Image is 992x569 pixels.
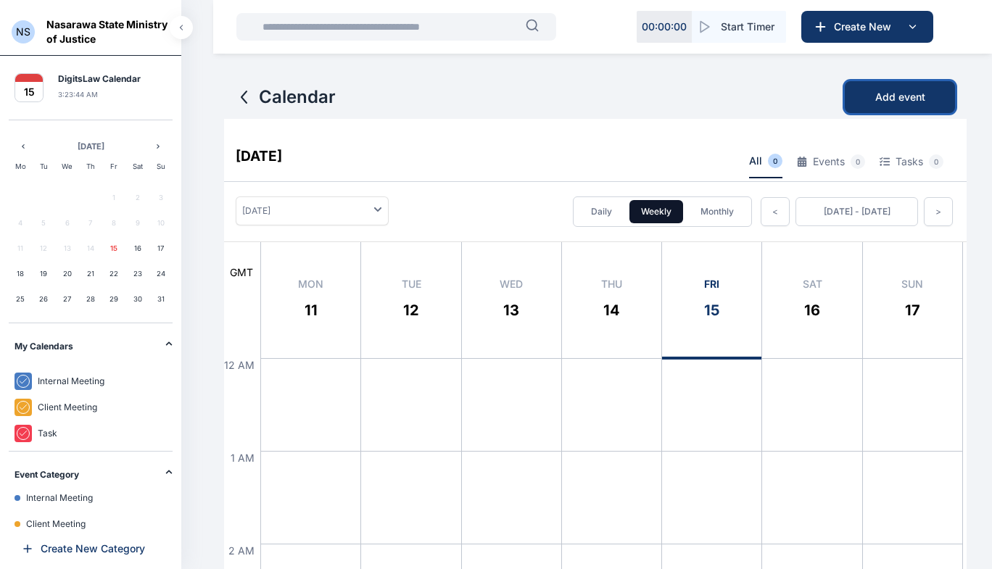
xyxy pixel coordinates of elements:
[562,277,661,291] span: Thu
[125,158,149,175] div: Sat
[157,216,165,230] time: 10
[762,277,861,291] span: Sat
[136,216,140,230] time: 9
[642,20,687,34] p: 00 : 00 : 00
[875,90,925,104] span: Add event
[133,292,142,307] time: 30
[845,81,955,113] button: Add event
[662,300,761,320] span: 15
[26,492,93,504] span: Internal Meeting
[56,237,79,260] button: 13
[749,154,782,178] button: All0
[16,292,25,307] time: 25
[261,300,360,320] span: 11
[41,216,46,230] time: 5
[102,262,125,286] button: 22
[689,200,745,223] button: Monthly
[102,237,125,260] button: 15
[58,88,141,102] p: 3:23:44 AM
[126,262,149,286] button: 23
[863,300,962,320] span: 17
[15,452,173,492] div: Event Category
[797,154,865,178] button: Events0
[157,241,164,256] time: 17
[579,200,624,223] button: Daily
[38,428,57,439] span: Task
[112,216,116,230] time: 8
[9,237,32,260] button: 11
[110,241,117,256] time: 15
[17,241,23,256] time: 11
[261,277,360,291] span: Mon
[56,158,79,175] div: We
[149,158,173,175] div: Su
[562,300,661,320] span: 14
[38,375,104,387] span: Internal Meeting
[880,154,943,178] button: Tasks0
[721,20,774,34] span: Start Timer
[102,288,125,311] button: 29
[86,292,95,307] time: 28
[924,197,953,226] button: >
[56,212,79,235] button: 6
[149,288,173,311] button: 31
[768,154,782,168] span: 0
[65,216,70,230] time: 6
[828,20,904,34] span: Create New
[851,154,865,169] span: 0
[79,288,102,311] button: 28
[38,402,97,413] span: Client Meeting
[15,469,165,481] h2: Event Category
[361,277,460,291] span: Tue
[9,262,32,286] button: 18
[109,292,118,307] time: 29
[78,139,104,154] p: [DATE]
[26,518,86,530] span: Client Meeting
[58,73,141,85] h2: DigitsLaw Calendar
[32,262,55,286] button: 19
[259,86,336,109] span: Calendar
[136,191,140,205] time: 2
[87,267,94,281] time: 21
[102,212,125,235] button: 8
[157,267,165,281] time: 24
[224,358,260,451] div: 12 AM
[9,212,32,235] button: 4
[133,267,142,281] time: 23
[40,267,47,281] time: 19
[112,191,115,205] time: 1
[462,277,561,291] span: Wed
[79,158,102,175] div: Th
[929,154,943,169] span: 0
[242,205,382,217] span: [DATE]
[88,216,92,230] time: 7
[32,212,55,235] button: 5
[629,200,683,223] button: Weekly
[15,323,173,364] div: My Calendars
[41,541,145,556] span: Create New Category
[15,82,43,101] div: 15
[126,288,149,311] button: 30
[12,20,35,43] button: NS
[149,237,173,260] button: 17
[17,267,24,281] time: 18
[32,158,55,175] div: Tu
[32,237,55,260] button: 12
[15,341,165,352] h2: My Calendars
[149,262,173,286] button: 24
[64,241,71,256] time: 13
[9,288,32,311] button: 25
[87,241,94,256] time: 14
[9,158,32,175] div: Mo
[79,262,102,286] button: 21
[109,267,118,281] time: 22
[462,300,561,320] span: 13
[40,241,47,256] time: 12
[157,292,165,307] time: 31
[159,191,163,205] time: 3
[63,292,71,307] time: 27
[149,212,173,235] button: 10
[46,17,170,46] span: Nasarawa State Ministry of Justice
[762,300,861,320] span: 16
